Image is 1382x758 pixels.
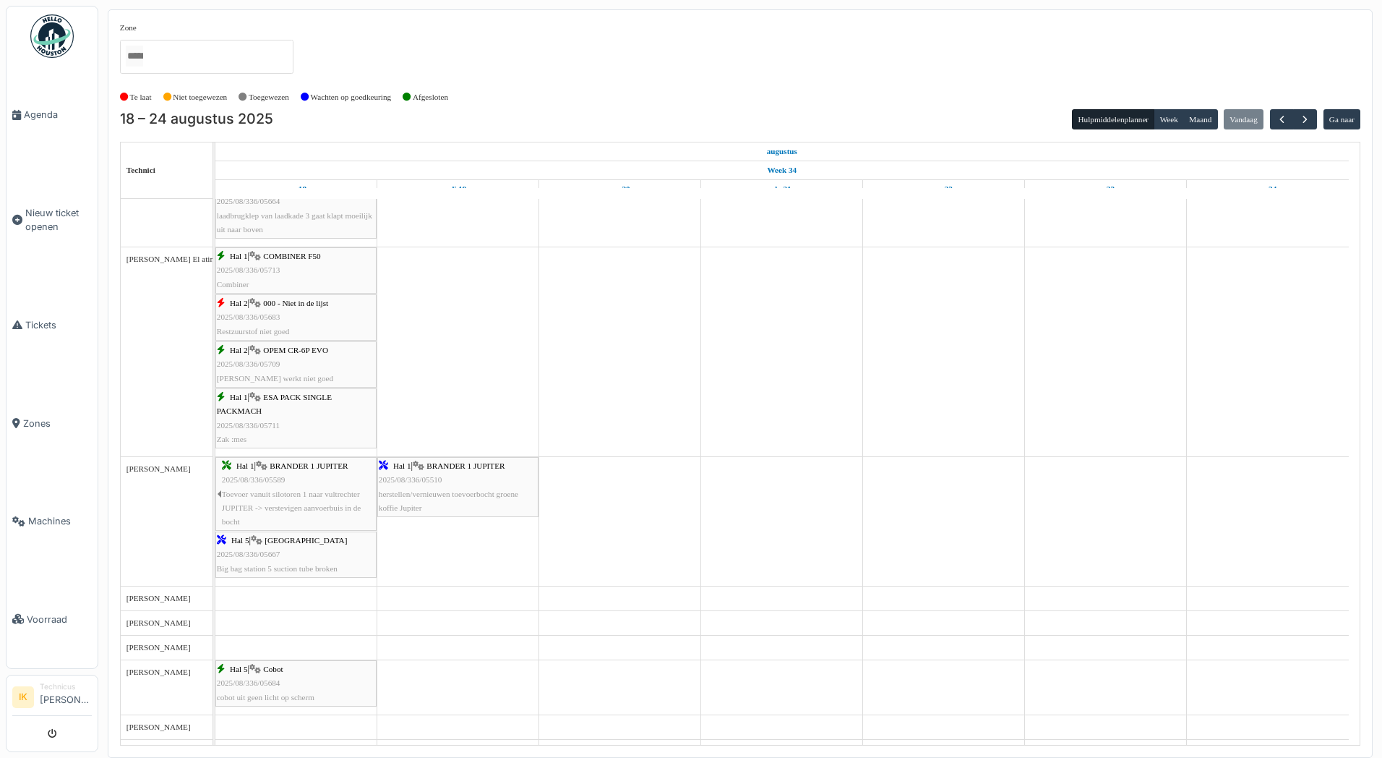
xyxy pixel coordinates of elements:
[7,374,98,472] a: Zones
[217,393,332,415] span: ESA PACK SINGLE PACKMACH
[217,344,375,386] div: |
[230,665,248,673] span: Hal 5
[7,164,98,276] a: Nieuw ticket openen
[217,693,314,702] span: cobot uit geen licht op scherm
[413,91,448,103] label: Afgesloten
[217,211,372,234] span: laadbrugklep van laadkade 3 gaat klapt moeilijk uit naar boven
[217,250,375,291] div: |
[25,318,92,332] span: Tickets
[126,594,191,602] span: [PERSON_NAME]
[769,180,795,198] a: 21 augustus 2025
[763,142,801,161] a: 18 augustus 2025
[126,668,191,676] span: [PERSON_NAME]
[217,564,338,573] span: Big bag station 5 suction tube broken
[311,91,392,103] label: Wachten op goedkeuring
[217,678,280,687] span: 2025/08/336/05684
[231,536,249,545] span: Hal 5
[236,461,254,470] span: Hal 1
[217,374,333,383] span: [PERSON_NAME] werkt niet goed
[230,299,248,307] span: Hal 2
[1183,109,1218,129] button: Maand
[30,14,74,58] img: Badge_color-CXgf-gQk.svg
[265,536,347,545] span: [GEOGRAPHIC_DATA]
[230,393,248,401] span: Hal 1
[126,723,191,731] span: [PERSON_NAME]
[393,461,411,470] span: Hal 1
[7,571,98,669] a: Voorraad
[1072,109,1154,129] button: Hulpmiddelenplanner
[1323,109,1361,129] button: Ga naar
[25,206,92,234] span: Nieuw ticket openen
[249,91,289,103] label: Toegewezen
[126,464,191,473] span: [PERSON_NAME]
[217,663,375,704] div: |
[379,459,537,515] div: |
[217,550,280,558] span: 2025/08/336/05667
[263,299,328,307] span: 000 - Niet in de lijst
[126,618,191,627] span: [PERSON_NAME]
[217,297,375,338] div: |
[222,459,375,529] div: |
[27,613,92,626] span: Voorraad
[23,417,92,430] span: Zones
[230,346,248,354] span: Hal 2
[1224,109,1263,129] button: Vandaag
[1256,180,1281,198] a: 24 augustus 2025
[217,421,280,430] span: 2025/08/336/05711
[270,461,348,470] span: BRANDER 1 JUPITER
[217,359,280,368] span: 2025/08/336/05709
[1154,109,1184,129] button: Week
[932,180,956,198] a: 22 augustus 2025
[7,472,98,571] a: Machines
[120,111,273,128] h2: 18 – 24 augustus 2025
[379,475,442,484] span: 2025/08/336/05510
[217,534,375,576] div: |
[130,91,152,103] label: Te laat
[12,681,92,716] a: IK Technicus[PERSON_NAME]
[1293,109,1317,130] button: Volgende
[263,665,283,673] span: Cobot
[217,265,280,274] span: 2025/08/336/05713
[606,180,634,198] a: 20 augustus 2025
[230,252,248,260] span: Hal 1
[217,435,246,443] span: Zak :mes
[1270,109,1294,130] button: Vorige
[222,475,286,484] span: 2025/08/336/05589
[217,312,280,321] span: 2025/08/336/05683
[40,681,92,692] div: Technicus
[217,280,249,289] span: Combiner
[263,346,328,354] span: OPEM CR-6P EVO
[40,681,92,712] li: [PERSON_NAME]
[120,22,137,34] label: Zone
[426,461,505,470] span: BRANDER 1 JUPITER
[7,276,98,375] a: Tickets
[126,166,155,174] span: Technici
[7,66,98,164] a: Agenda
[763,161,800,179] a: Week 34
[379,490,518,512] span: herstellen/vernieuwen toevoerbocht groene koffie Jupiter
[28,514,92,528] span: Machines
[126,643,191,652] span: [PERSON_NAME]
[263,252,320,260] span: COMBINER F50
[126,46,143,67] input: Alles
[24,108,92,122] span: Agenda
[126,255,218,263] span: [PERSON_NAME] El atimi
[12,686,34,708] li: IK
[222,490,361,526] span: Toevoer vanuit silotoren 1 naar vultrechter JUPITER -> verstevigen aanvoerbuis in de bocht
[217,197,280,205] span: 2025/08/336/05664
[446,180,470,198] a: 19 augustus 2025
[217,181,375,237] div: |
[282,180,310,198] a: 18 augustus 2025
[173,91,227,103] label: Niet toegewezen
[217,391,375,446] div: |
[1094,180,1119,198] a: 23 augustus 2025
[217,327,290,336] span: Restzuurstof niet goed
